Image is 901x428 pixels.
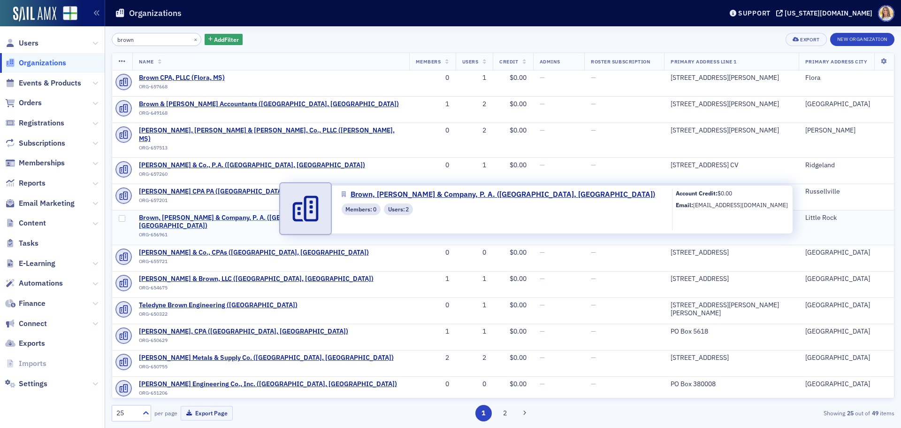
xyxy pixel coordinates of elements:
[19,138,65,148] span: Subscriptions
[738,9,771,17] div: Support
[19,338,45,349] span: Exports
[510,126,527,134] span: $0.00
[416,74,449,82] div: 0
[5,338,45,349] a: Exports
[540,353,545,362] span: —
[5,319,47,329] a: Connect
[139,84,225,93] div: ORG-657668
[112,33,201,46] input: Search…
[19,278,63,288] span: Automations
[139,171,365,180] div: ORG-657260
[671,301,792,318] div: [STREET_ADDRESS][PERSON_NAME][PERSON_NAME]
[462,74,487,82] div: 1
[805,100,887,109] div: [GEOGRAPHIC_DATA]
[540,274,545,283] span: —
[139,126,403,143] span: Tann, Brown & Russ, Co., PLLC (Jackson, MS)
[462,249,487,257] div: 0
[342,203,381,215] div: Members: 0
[416,301,449,310] div: 0
[416,100,449,109] div: 1
[805,214,887,222] div: Little Rock
[139,390,397,399] div: ORG-651206
[671,380,792,389] div: PO Box 380008
[19,198,75,209] span: Email Marketing
[205,34,243,46] button: AddFilter
[19,78,81,88] span: Events & Products
[342,189,662,200] a: Brown, [PERSON_NAME] & Company, P. A. ([GEOGRAPHIC_DATA], [GEOGRAPHIC_DATA])
[5,78,81,88] a: Events & Products
[591,353,596,362] span: —
[5,138,65,148] a: Subscriptions
[384,203,413,215] div: Users: 2
[870,409,880,417] strong: 49
[591,380,596,388] span: —
[214,35,239,44] span: Add Filter
[805,126,887,135] div: [PERSON_NAME]
[19,319,47,329] span: Connect
[5,198,75,209] a: Email Marketing
[462,354,487,362] div: 2
[139,161,365,170] span: Brown, Ewing & Co., P.A. (Ridgeland, MS)
[19,358,46,369] span: Imports
[540,126,545,134] span: —
[5,98,42,108] a: Orders
[540,301,545,309] span: —
[510,73,527,82] span: $0.00
[416,275,449,283] div: 1
[416,380,449,389] div: 0
[139,249,369,257] a: [PERSON_NAME] & Co., CPAs ([GEOGRAPHIC_DATA], [GEOGRAPHIC_DATA])
[139,275,374,283] a: [PERSON_NAME] & Brown, LLC ([GEOGRAPHIC_DATA], [GEOGRAPHIC_DATA])
[139,74,225,82] a: Brown CPA, PLLC (Flora, MS)
[845,409,855,417] strong: 25
[139,380,397,389] span: Brownlee-Morrow Engineering Co., Inc. (Birmingham, AL)
[540,73,545,82] span: —
[591,100,596,108] span: —
[116,408,137,418] div: 25
[139,100,399,109] a: Brown & [PERSON_NAME] Accountants ([GEOGRAPHIC_DATA], [GEOGRAPHIC_DATA])
[510,301,527,309] span: $0.00
[671,249,792,257] div: [STREET_ADDRESS]
[345,205,373,213] span: Members :
[462,380,487,389] div: 0
[718,189,732,197] span: $0.00
[139,337,348,347] div: ORG-650629
[19,98,42,108] span: Orders
[139,58,154,65] span: Name
[139,327,348,336] span: Billy G. Brown, CPA (Huntsville, AL)
[139,380,397,389] a: [PERSON_NAME] Engineering Co., Inc. ([GEOGRAPHIC_DATA], [GEOGRAPHIC_DATA])
[181,406,233,420] button: Export Page
[19,118,64,128] span: Registrations
[591,248,596,257] span: —
[5,379,47,389] a: Settings
[676,189,718,197] b: Account Credit:
[139,161,365,170] a: [PERSON_NAME] & Co., P.A. ([GEOGRAPHIC_DATA], [GEOGRAPHIC_DATA])
[139,214,403,230] a: Brown, [PERSON_NAME] & Company, P. A. ([GEOGRAPHIC_DATA], [GEOGRAPHIC_DATA])
[416,126,449,135] div: 0
[462,58,479,65] span: Users
[671,275,792,283] div: [STREET_ADDRESS]
[5,258,55,269] a: E-Learning
[805,58,868,65] span: Primary Address City
[462,327,487,336] div: 1
[671,126,792,135] div: [STREET_ADDRESS][PERSON_NAME]
[5,118,64,128] a: Registrations
[510,380,527,388] span: $0.00
[5,178,46,188] a: Reports
[19,178,46,188] span: Reports
[139,311,298,320] div: ORG-650322
[671,58,737,65] span: Primary Address Line 1
[591,73,596,82] span: —
[462,275,487,283] div: 1
[510,353,527,362] span: $0.00
[499,58,518,65] span: Credit
[5,358,46,369] a: Imports
[676,201,693,209] b: Email:
[462,100,487,109] div: 2
[540,327,545,335] span: —
[591,301,596,309] span: —
[139,258,369,268] div: ORG-655721
[671,161,792,170] div: [STREET_ADDRESS] CV
[510,327,527,335] span: $0.00
[510,100,527,108] span: $0.00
